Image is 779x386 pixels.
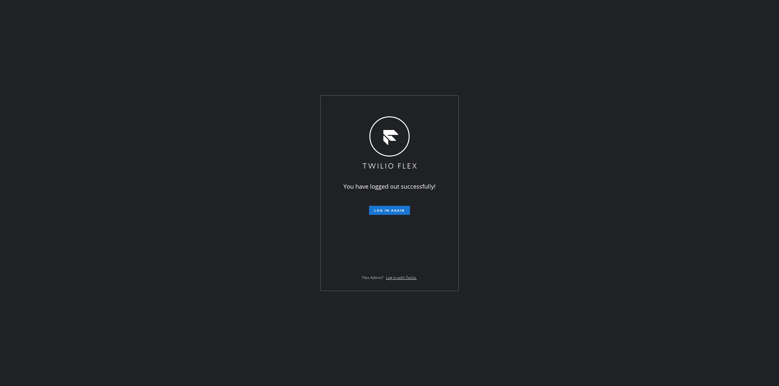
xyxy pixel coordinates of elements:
span: You have logged out successfully! [343,182,436,190]
button: Log in again [369,206,410,215]
span: Flex Admin? [362,275,383,280]
a: Log in with Twilio. [386,275,417,280]
span: Log in again [374,208,405,213]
